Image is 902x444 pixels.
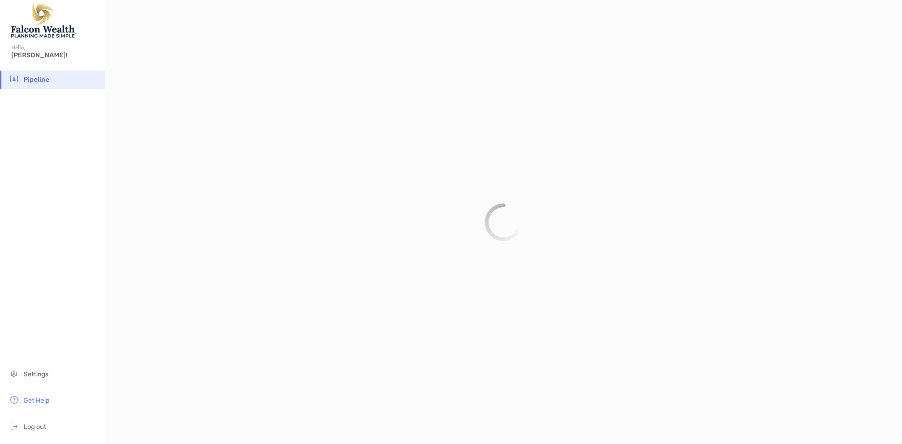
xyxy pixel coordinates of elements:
img: logout icon [8,421,20,432]
span: Log out [23,423,46,431]
img: Falcon Wealth Planning Logo [11,4,77,38]
span: [PERSON_NAME]! [11,51,99,59]
span: Settings [23,370,48,378]
span: Get Help [23,397,49,405]
img: pipeline icon [8,73,20,85]
img: get-help icon [8,394,20,405]
span: Pipeline [23,76,49,84]
img: settings icon [8,368,20,379]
